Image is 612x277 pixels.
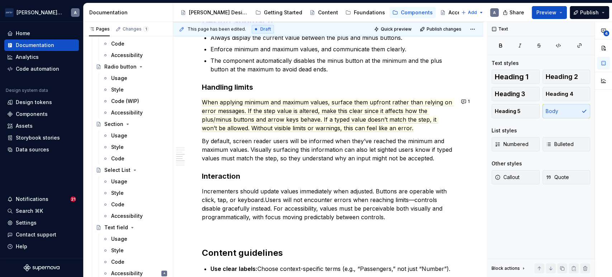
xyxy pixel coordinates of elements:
div: Contact support [16,231,56,238]
div: Code [111,40,124,47]
a: Style [100,141,170,153]
span: 1 [468,99,470,104]
span: Publish [580,9,599,16]
div: Assets [16,122,33,130]
div: Settings [16,219,37,226]
a: Style [100,245,170,256]
strong: Use clear labels: [210,265,257,272]
span: Quote [546,174,569,181]
a: Code [100,256,170,268]
a: Getting Started [252,7,305,18]
button: Callout [492,170,540,184]
div: A [493,10,496,15]
a: Assets [4,120,79,132]
button: Notifications21 [4,193,79,205]
div: Storybook stories [16,134,60,141]
p: Choose context-specific terms (e.g., “Passengers,” not just “Number”). [210,264,455,273]
svg: Supernova Logo [24,264,60,271]
div: Usage [111,235,127,243]
button: Search ⌘K [4,205,79,217]
button: Preview [532,6,567,19]
a: Analytics [4,51,79,63]
span: Bulleted [546,141,574,148]
div: Design system data [6,88,48,93]
div: Text styles [492,60,519,67]
div: Help [16,243,27,250]
div: Pages [89,26,110,32]
div: Notifications [16,196,48,203]
span: This page has been edited. [188,26,246,32]
a: Home [4,28,79,39]
div: Foundations [354,9,385,16]
button: Publish [570,6,609,19]
span: Numbered [495,141,528,148]
a: Components [389,7,436,18]
span: 4 [603,30,609,36]
div: Accessibility [111,109,143,116]
a: Code [100,153,170,164]
a: Text field [93,222,170,233]
button: Heading 5 [492,104,540,118]
a: Foundations [342,7,388,18]
div: Accessibility [111,270,143,277]
div: [PERSON_NAME] Airlines [16,9,62,16]
p: Enforce minimum and maximum values, and communicate them clearly. [210,45,455,53]
div: Components [401,9,433,16]
button: Add [459,8,486,18]
span: Share [509,9,524,16]
a: [PERSON_NAME] Design [177,7,251,18]
div: Other styles [492,160,522,167]
button: Bulleted [542,137,590,151]
a: Data sources [4,144,79,155]
div: Style [111,144,124,151]
div: Code [111,155,124,162]
div: Accessibility [111,212,143,220]
div: Section [104,121,123,128]
a: Settings [4,217,79,229]
button: Help [4,241,79,252]
div: Usage [111,75,127,82]
div: Style [111,247,124,254]
p: Incrementers should update values immediately when adjusted. Buttons are operable with click, tap... [202,187,455,221]
p: The component automatically disables the minus button at the minimum and the plus button at the m... [210,56,455,74]
h3: Handling limits [202,82,455,92]
span: Preview [536,9,556,16]
div: Code automation [16,65,59,72]
button: Contact support [4,229,79,240]
span: Heading 4 [546,90,573,98]
a: Usage [100,176,170,187]
span: 21 [70,196,76,202]
span: Heading 3 [495,90,525,98]
button: Quick preview [372,24,415,34]
span: Heading 2 [546,73,578,80]
div: List styles [492,127,517,134]
button: Heading 1 [492,70,540,84]
a: Accessibility [437,7,483,18]
p: By default, screen reader users will be informed when they’ve reached the minimum and maximum val... [202,137,455,163]
a: Code (WIP) [100,95,170,107]
a: Accessibility [100,107,170,118]
a: Style [100,84,170,95]
button: Publish changes [418,24,465,34]
div: Code [111,258,124,266]
div: Page tree [177,5,457,20]
div: Data sources [16,146,49,153]
div: Components [16,111,48,118]
div: Accessibility [449,9,480,16]
span: Callout [495,174,520,181]
button: [PERSON_NAME] AirlinesA [1,5,82,20]
img: f0306bc8-3074-41fb-b11c-7d2e8671d5eb.png [5,8,14,17]
div: Style [111,189,124,197]
a: Code [100,199,170,210]
div: Accessibility [111,52,143,59]
button: Heading 2 [542,70,590,84]
button: Quote [542,170,590,184]
div: Radio button [104,63,137,70]
span: 1 [143,26,149,32]
a: Usage [100,72,170,84]
span: Quick preview [381,26,412,32]
a: Content [307,7,341,18]
span: Heading 5 [495,108,521,115]
span: Add [468,10,477,15]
